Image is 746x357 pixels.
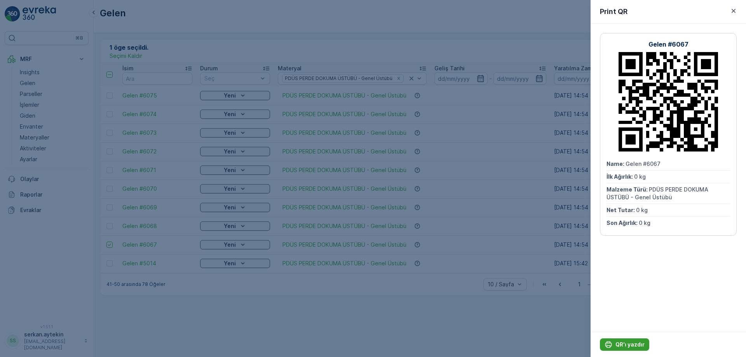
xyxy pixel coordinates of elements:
[607,207,636,213] span: Net Tutar :
[607,173,634,180] span: İlk Ağırlık :
[607,219,639,226] span: Son Ağırlık :
[634,173,646,180] span: 0 kg
[607,160,626,167] span: Name :
[600,338,649,351] button: QR'ı yazdır
[607,186,710,200] span: PDÜS PERDE DOKUMA ÜSTÜBÜ - Genel Üstübü
[636,207,648,213] span: 0 kg
[600,6,627,17] p: Print QR
[626,160,661,167] span: Gelen #6067
[607,186,649,193] span: Malzeme Türü :
[615,341,645,348] p: QR'ı yazdır
[648,40,688,49] p: Gelen #6067
[639,219,650,226] span: 0 kg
